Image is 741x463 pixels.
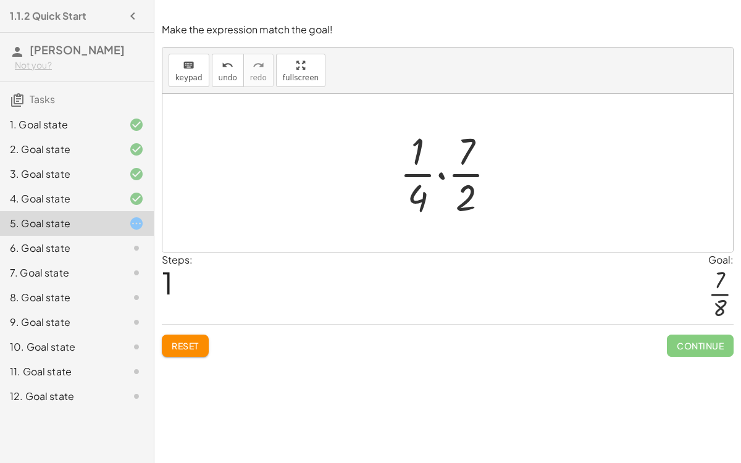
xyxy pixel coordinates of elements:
[10,315,109,330] div: 9. Goal state
[10,216,109,231] div: 5. Goal state
[10,241,109,256] div: 6. Goal state
[129,290,144,305] i: Task not started.
[253,58,264,73] i: redo
[10,389,109,404] div: 12. Goal state
[283,73,319,82] span: fullscreen
[129,364,144,379] i: Task not started.
[129,340,144,354] i: Task not started.
[10,191,109,206] div: 4. Goal state
[169,54,209,87] button: keyboardkeypad
[10,9,86,23] h4: 1.1.2 Quick Start
[10,364,109,379] div: 11. Goal state
[129,142,144,157] i: Task finished and correct.
[10,167,109,181] div: 3. Goal state
[10,290,109,305] div: 8. Goal state
[129,117,144,132] i: Task finished and correct.
[129,315,144,330] i: Task not started.
[10,117,109,132] div: 1. Goal state
[219,73,237,82] span: undo
[175,73,203,82] span: keypad
[129,241,144,256] i: Task not started.
[250,73,267,82] span: redo
[129,191,144,206] i: Task finished and correct.
[162,253,193,266] label: Steps:
[212,54,244,87] button: undoundo
[30,93,55,106] span: Tasks
[10,265,109,280] div: 7. Goal state
[129,265,144,280] i: Task not started.
[10,142,109,157] div: 2. Goal state
[129,216,144,231] i: Task started.
[708,252,734,267] div: Goal:
[162,335,209,357] button: Reset
[183,58,195,73] i: keyboard
[162,23,734,37] p: Make the expression match the goal!
[129,389,144,404] i: Task not started.
[129,167,144,181] i: Task finished and correct.
[172,340,199,351] span: Reset
[162,264,173,301] span: 1
[276,54,325,87] button: fullscreen
[15,59,144,72] div: Not you?
[243,54,274,87] button: redoredo
[222,58,233,73] i: undo
[30,43,125,57] span: [PERSON_NAME]
[10,340,109,354] div: 10. Goal state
